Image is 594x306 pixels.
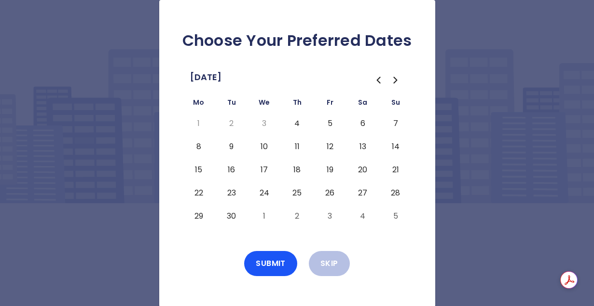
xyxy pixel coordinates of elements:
[314,97,346,112] th: Friday
[256,209,273,224] button: Wednesday, October 1st, 2025
[309,251,350,276] button: Skip
[190,70,221,85] span: [DATE]
[379,97,412,112] th: Sunday
[190,162,207,178] button: Monday, September 15th, 2025
[244,251,297,276] button: Submit
[387,209,404,224] button: Sunday, October 5th, 2025
[190,139,207,154] button: Monday, September 8th, 2025
[223,116,240,131] button: Tuesday, September 2nd, 2025
[321,209,339,224] button: Friday, October 3rd, 2025
[321,139,339,154] button: Friday, September 12th, 2025
[182,97,215,112] th: Monday
[289,185,306,201] button: Thursday, September 25th, 2025
[370,71,387,89] button: Go to the Previous Month
[387,139,404,154] button: Sunday, September 14th, 2025
[289,116,306,131] button: Thursday, September 4th, 2025
[223,162,240,178] button: Tuesday, September 16th, 2025
[223,209,240,224] button: Tuesday, September 30th, 2025
[289,209,306,224] button: Thursday, October 2nd, 2025
[223,185,240,201] button: Tuesday, September 23rd, 2025
[387,185,404,201] button: Sunday, September 28th, 2025
[256,139,273,154] button: Wednesday, September 10th, 2025
[289,162,306,178] button: Thursday, September 18th, 2025
[387,71,404,89] button: Go to the Next Month
[354,116,372,131] button: Saturday, September 6th, 2025
[190,209,207,224] button: Monday, September 29th, 2025
[354,185,372,201] button: Saturday, September 27th, 2025
[289,139,306,154] button: Thursday, September 11th, 2025
[387,162,404,178] button: Sunday, September 21st, 2025
[321,162,339,178] button: Friday, September 19th, 2025
[321,116,339,131] button: Friday, September 5th, 2025
[215,97,248,112] th: Tuesday
[281,97,314,112] th: Thursday
[248,97,281,112] th: Wednesday
[256,185,273,201] button: Wednesday, September 24th, 2025
[346,97,379,112] th: Saturday
[354,209,372,224] button: Saturday, October 4th, 2025
[256,162,273,178] button: Wednesday, September 17th, 2025
[354,139,372,154] button: Saturday, September 13th, 2025
[321,185,339,201] button: Friday, September 26th, 2025
[256,116,273,131] button: Wednesday, September 3rd, 2025
[387,116,404,131] button: Sunday, September 7th, 2025
[354,162,372,178] button: Saturday, September 20th, 2025
[223,139,240,154] button: Tuesday, September 9th, 2025
[182,97,412,228] table: September 2025
[175,31,420,50] h2: Choose Your Preferred Dates
[190,185,207,201] button: Monday, September 22nd, 2025
[190,116,207,131] button: Monday, September 1st, 2025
